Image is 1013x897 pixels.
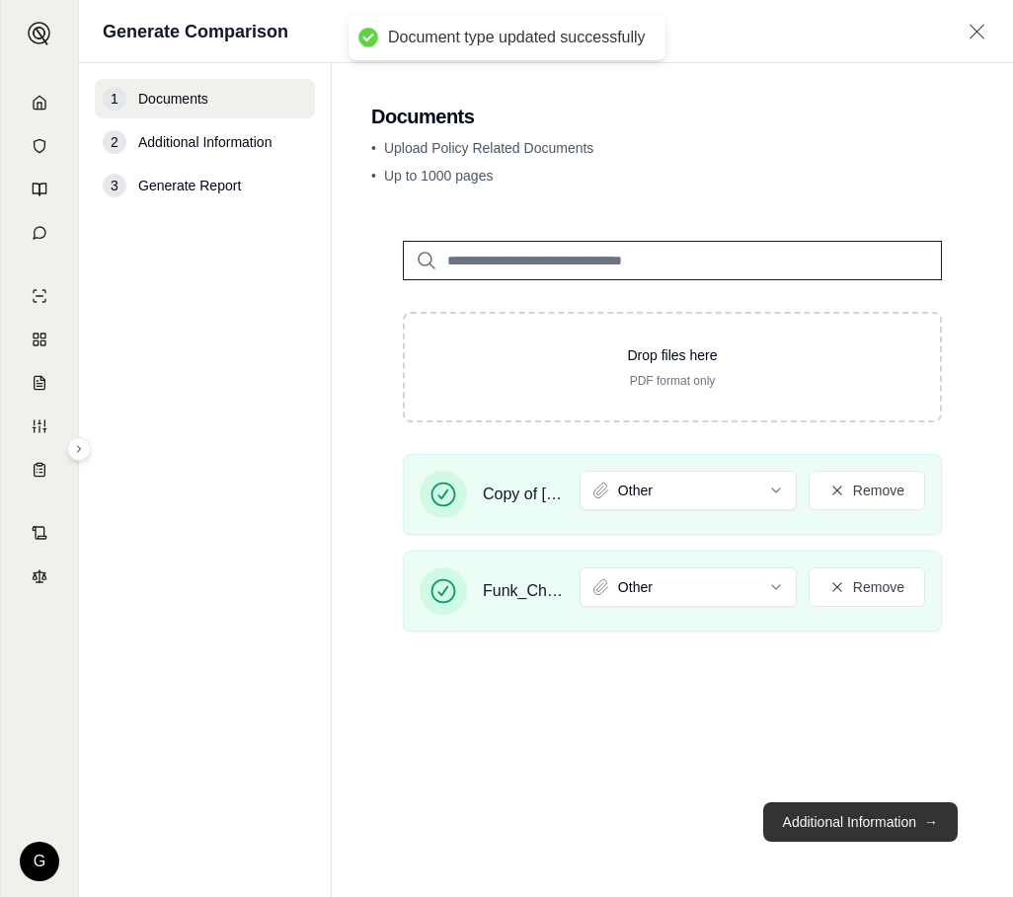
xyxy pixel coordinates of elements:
button: Remove [809,471,925,510]
button: Remove [809,567,925,607]
a: Legal Search Engine [13,557,66,596]
span: Copy of [PERSON_NAME] [DATE]-[DATE] Insurance Summary.xlsx [483,483,564,506]
span: → [924,812,938,832]
a: Policy Comparisons [13,320,66,359]
span: Up to 1000 pages [384,168,494,184]
div: Document type updated successfully [388,28,646,48]
a: Documents Vault [13,126,66,166]
a: Home [13,83,66,122]
p: PDF format only [436,373,908,389]
p: Drop files here [436,345,908,365]
a: Claim Coverage [13,363,66,403]
span: • [371,168,376,184]
span: Generate Report [138,176,241,195]
a: Contract Analysis [13,513,66,553]
img: Expand sidebar [28,22,51,45]
a: Chat [13,213,66,253]
div: 2 [103,130,126,154]
div: 1 [103,87,126,111]
span: Additional Information [138,132,272,152]
div: 3 [103,174,126,197]
a: Prompt Library [13,170,66,209]
h1: Generate Comparison [103,18,288,45]
button: Expand sidebar [20,14,59,53]
div: G [20,842,59,881]
span: Funk_ChrisMarcea Renewal Summary.pdf [483,579,564,603]
span: • [371,140,376,156]
button: Additional Information→ [763,802,958,842]
a: Single Policy [13,276,66,316]
h2: Documents [371,103,974,130]
button: Expand sidebar [67,437,91,461]
span: Upload Policy Related Documents [384,140,593,156]
a: Custom Report [13,407,66,446]
a: Coverage Table [13,450,66,489]
span: Documents [138,89,208,109]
